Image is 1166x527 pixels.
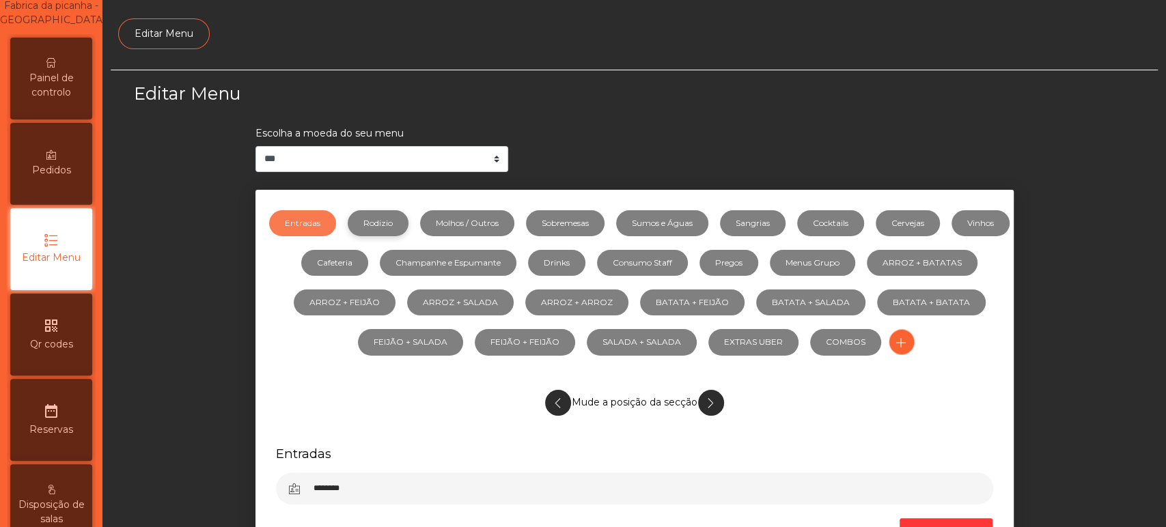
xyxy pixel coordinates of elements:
[14,498,89,526] span: Disposição de salas
[420,210,514,236] a: Molhos / Outros
[276,445,993,462] h5: Entradas
[616,210,708,236] a: Sumos e Águas
[810,329,881,355] a: COMBOS
[475,329,575,355] a: FEIJÃO + FEIJÃO
[528,250,585,276] a: Drinks
[877,289,986,315] a: BATATA + BATATA
[255,126,404,141] label: Escolha a moeda do seu menu
[29,423,73,437] span: Reservas
[756,289,865,315] a: BATATA + SALADA
[597,250,688,276] a: Consumo Staff
[525,289,628,315] a: ARROZ + ARROZ
[720,210,786,236] a: Sangrias
[770,250,855,276] a: Menus Grupo
[380,250,516,276] a: Champanhe e Espumante
[294,289,395,315] a: ARROZ + FEIJÃO
[708,329,799,355] a: EXTRAS UBER
[952,210,1010,236] a: Vinhos
[30,337,73,352] span: Qr codes
[32,163,71,177] span: Pedidos
[640,289,745,315] a: BATATA + FEIJÃO
[43,403,59,419] i: date_range
[867,250,977,276] a: ARROZ + BATATAS
[797,210,864,236] a: Cocktails
[348,210,408,236] a: Rodizio
[699,250,758,276] a: Pregos
[407,289,514,315] a: ARROZ + SALADA
[134,81,630,106] h3: Editar Menu
[526,210,605,236] a: Sobremesas
[876,210,940,236] a: Cervejas
[358,329,463,355] a: FEIJÃO + SALADA
[14,71,89,100] span: Painel de controlo
[118,18,210,49] a: Editar Menu
[276,383,993,423] div: Mude a posição da secção
[587,329,697,355] a: SALADA + SALADA
[301,250,368,276] a: Cafeteria
[22,251,81,265] span: Editar Menu
[43,317,59,334] i: qr_code
[269,210,336,236] a: Entradas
